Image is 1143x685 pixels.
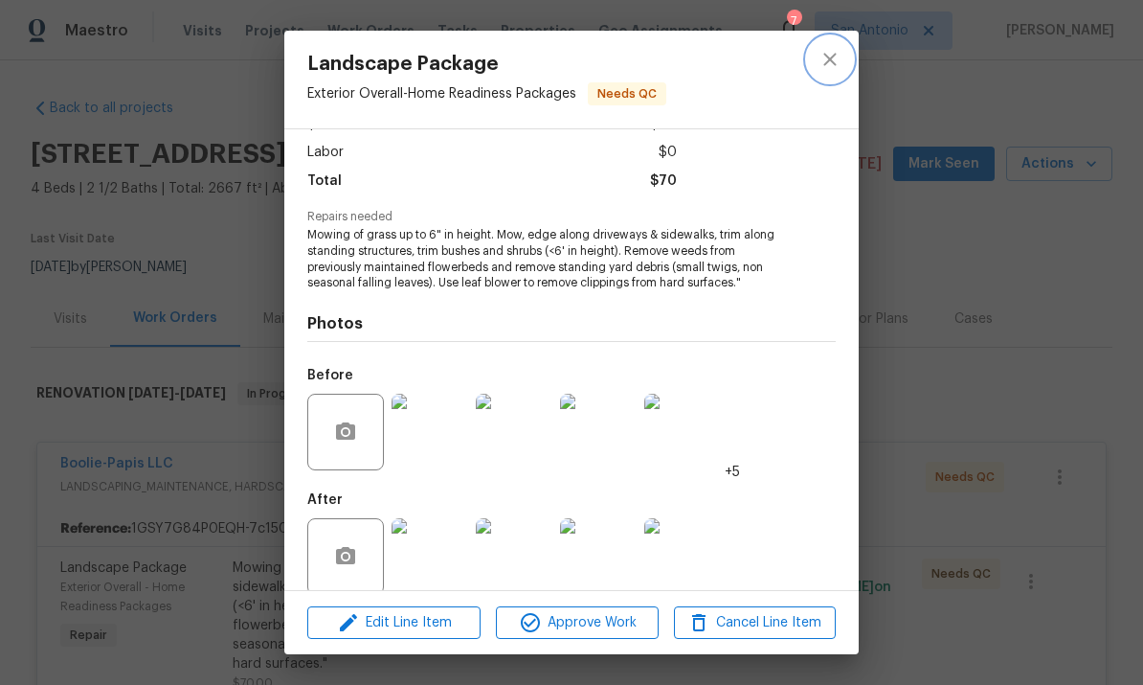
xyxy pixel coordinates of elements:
span: Mowing of grass up to 6" in height. Mow, edge along driveways & sidewalks, trim along standing st... [307,227,783,291]
span: Repairs needed [307,211,836,223]
h5: After [307,493,343,507]
button: Cancel Line Item [674,606,836,640]
span: +3 [725,587,740,606]
span: Edit Line Item [313,611,475,635]
button: Approve Work [496,606,658,640]
h4: Photos [307,314,836,333]
span: Labor [307,139,344,167]
button: Edit Line Item [307,606,481,640]
div: 7 [787,11,800,31]
span: $0 [659,139,677,167]
span: Exterior Overall - Home Readiness Packages [307,87,576,101]
span: +5 [725,463,740,482]
span: $70 [650,168,677,195]
span: Approve Work [502,611,652,635]
span: Landscape Package [307,54,666,75]
span: Total [307,168,342,195]
span: Needs QC [590,84,664,103]
h5: Before [307,369,353,382]
button: close [807,36,853,82]
span: Cancel Line Item [680,611,830,635]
